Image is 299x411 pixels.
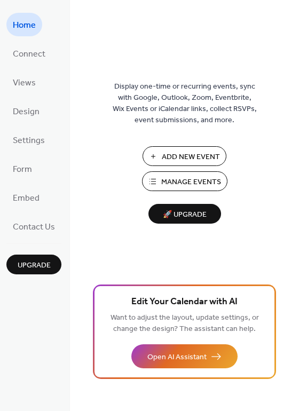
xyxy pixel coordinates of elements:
a: Views [6,70,42,94]
button: Upgrade [6,255,61,274]
span: Views [13,75,36,92]
span: Add New Event [162,152,220,163]
span: Contact Us [13,219,55,236]
span: Edit Your Calendar with AI [131,295,238,310]
span: Want to adjust the layout, update settings, or change the design? The assistant can help. [111,311,259,336]
span: Open AI Assistant [147,352,207,363]
a: Connect [6,42,52,65]
button: Open AI Assistant [131,344,238,368]
span: 🚀 Upgrade [155,208,215,222]
button: Add New Event [143,146,226,166]
span: Upgrade [18,260,51,271]
button: Manage Events [142,171,227,191]
span: Connect [13,46,45,63]
a: Settings [6,128,51,152]
a: Embed [6,186,46,209]
span: Settings [13,132,45,149]
a: Contact Us [6,215,61,238]
span: Display one-time or recurring events, sync with Google, Outlook, Zoom, Eventbrite, Wix Events or ... [113,81,257,126]
span: Design [13,104,40,121]
span: Form [13,161,32,178]
a: Home [6,13,42,36]
span: Home [13,17,36,34]
a: Design [6,99,46,123]
span: Embed [13,190,40,207]
button: 🚀 Upgrade [148,204,221,224]
span: Manage Events [161,177,221,188]
a: Form [6,157,38,180]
